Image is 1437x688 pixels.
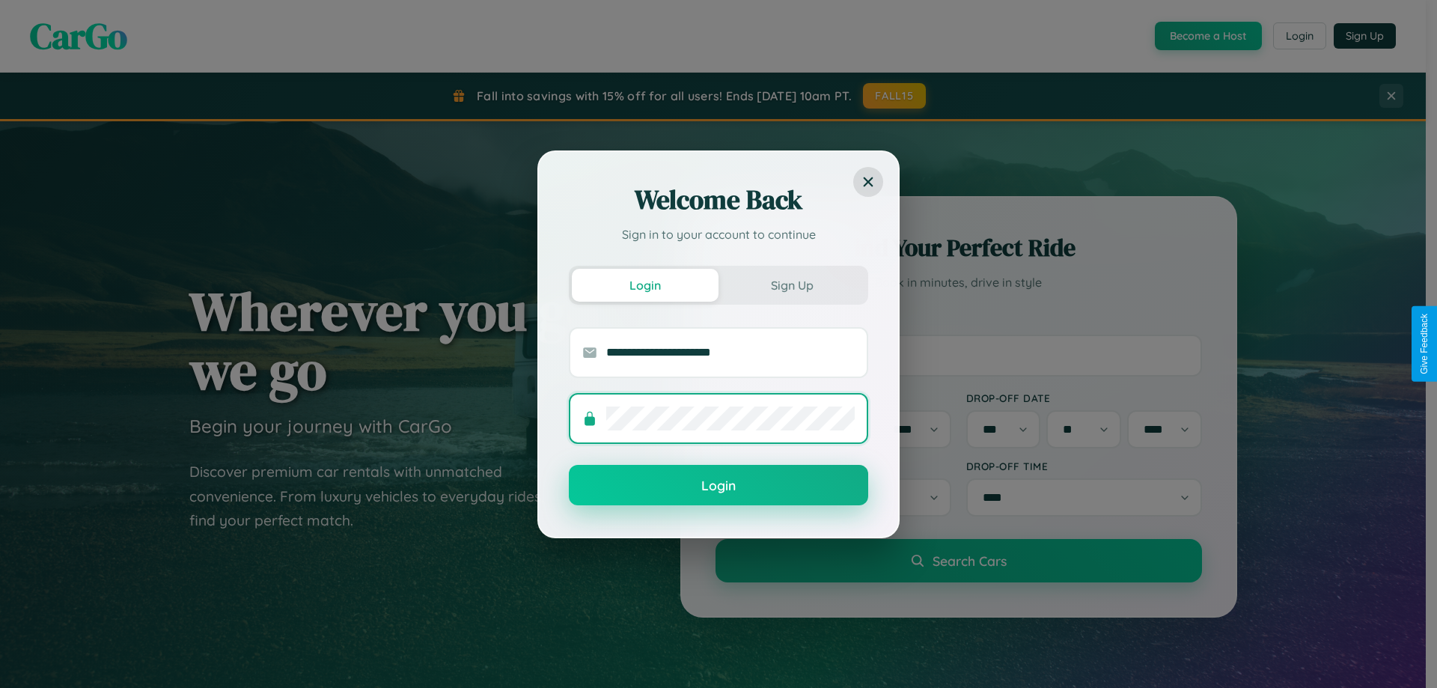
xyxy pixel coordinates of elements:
h2: Welcome Back [569,182,868,218]
div: Give Feedback [1419,314,1430,374]
p: Sign in to your account to continue [569,225,868,243]
button: Login [569,465,868,505]
button: Sign Up [718,269,865,302]
button: Login [572,269,718,302]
